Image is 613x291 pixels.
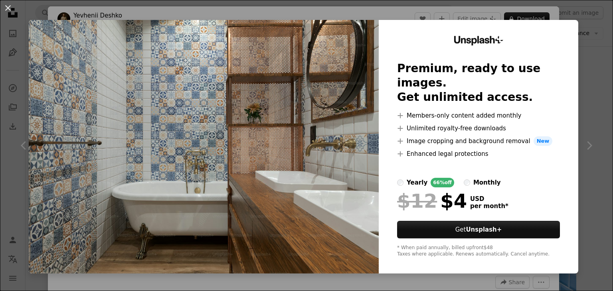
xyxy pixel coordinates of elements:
[397,191,467,211] div: $4
[470,195,508,203] span: USD
[431,178,454,187] div: 66% off
[397,111,560,120] li: Members-only content added monthly
[397,245,560,258] div: * When paid annually, billed upfront $48 Taxes where applicable. Renews automatically. Cancel any...
[466,226,502,233] strong: Unsplash+
[397,191,437,211] span: $12
[397,136,560,146] li: Image cropping and background removal
[407,178,427,187] div: yearly
[397,179,403,186] input: yearly66%off
[534,136,553,146] span: New
[397,149,560,159] li: Enhanced legal protections
[397,124,560,133] li: Unlimited royalty-free downloads
[470,203,508,210] span: per month *
[473,178,501,187] div: monthly
[397,61,560,104] h2: Premium, ready to use images. Get unlimited access.
[464,179,470,186] input: monthly
[397,221,560,238] button: GetUnsplash+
